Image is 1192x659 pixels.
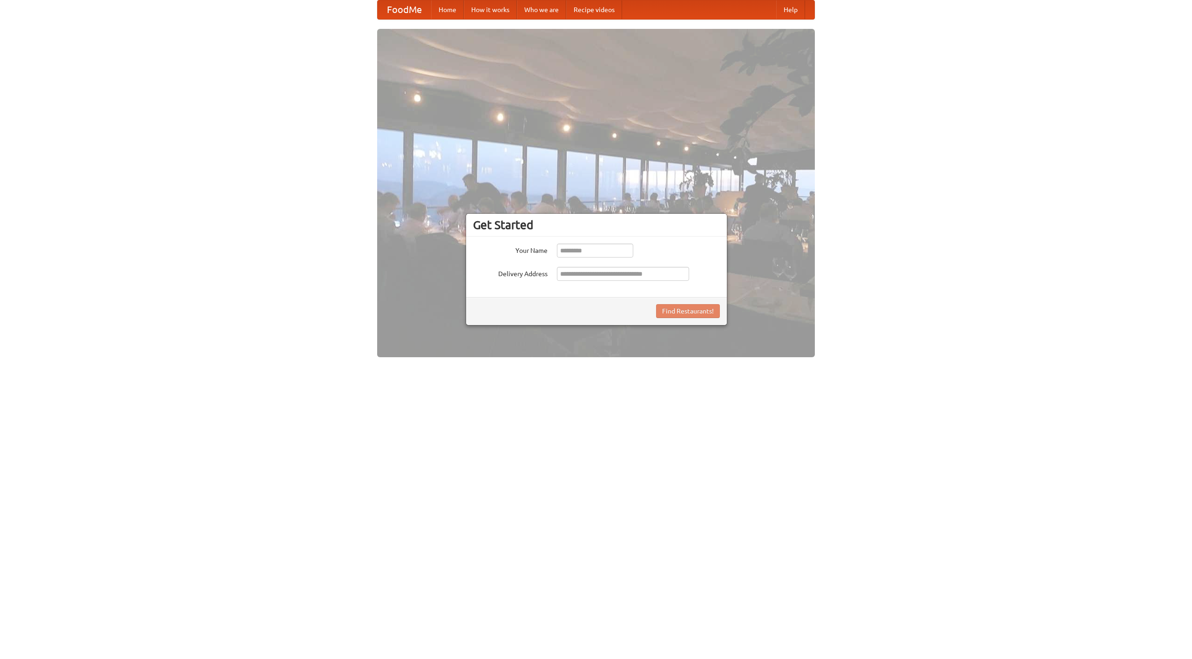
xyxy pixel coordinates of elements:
label: Your Name [473,244,548,255]
h3: Get Started [473,218,720,232]
a: How it works [464,0,517,19]
a: Home [431,0,464,19]
a: Recipe videos [566,0,622,19]
a: Help [776,0,805,19]
a: FoodMe [378,0,431,19]
label: Delivery Address [473,267,548,279]
a: Who we are [517,0,566,19]
button: Find Restaurants! [656,304,720,318]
